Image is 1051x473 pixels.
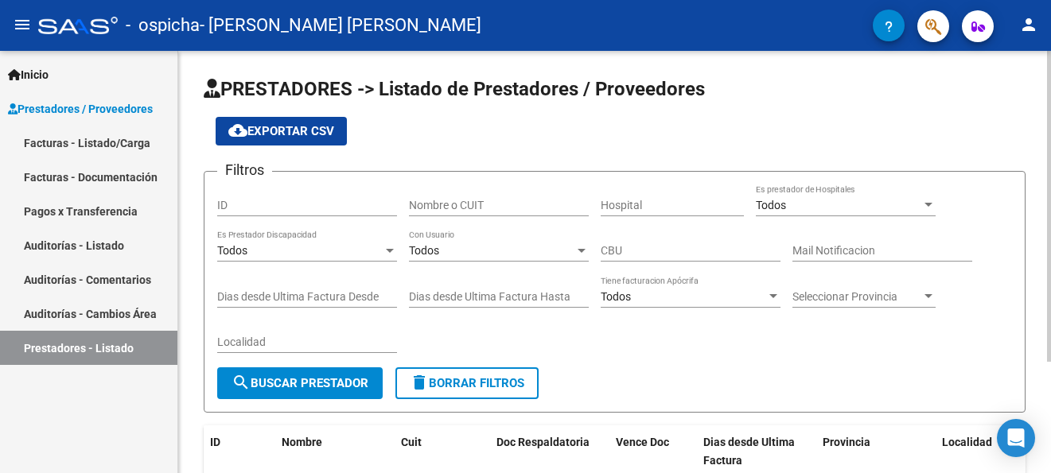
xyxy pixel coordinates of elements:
[126,8,200,43] span: - ospicha
[232,376,368,390] span: Buscar Prestador
[942,436,992,448] span: Localidad
[13,15,32,34] mat-icon: menu
[997,419,1035,457] div: Open Intercom Messenger
[217,159,272,181] h3: Filtros
[210,436,220,448] span: ID
[200,8,481,43] span: - [PERSON_NAME] [PERSON_NAME]
[601,290,631,303] span: Todos
[228,124,334,138] span: Exportar CSV
[792,290,921,304] span: Seleccionar Provincia
[756,199,786,211] span: Todos
[228,121,247,140] mat-icon: cloud_download
[282,436,322,448] span: Nombre
[401,436,422,448] span: Cuit
[703,436,795,467] span: Dias desde Ultima Factura
[410,376,524,390] span: Borrar Filtros
[232,373,251,392] mat-icon: search
[410,373,429,392] mat-icon: delete
[217,244,247,257] span: Todos
[217,367,383,399] button: Buscar Prestador
[216,117,347,145] button: Exportar CSV
[8,100,153,118] span: Prestadores / Proveedores
[496,436,590,448] span: Doc Respaldatoria
[616,436,669,448] span: Vence Doc
[204,78,705,100] span: PRESTADORES -> Listado de Prestadores / Proveedores
[409,244,439,257] span: Todos
[395,367,539,399] button: Borrar Filtros
[823,436,870,448] span: Provincia
[8,66,49,83] span: Inicio
[1019,15,1038,34] mat-icon: person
